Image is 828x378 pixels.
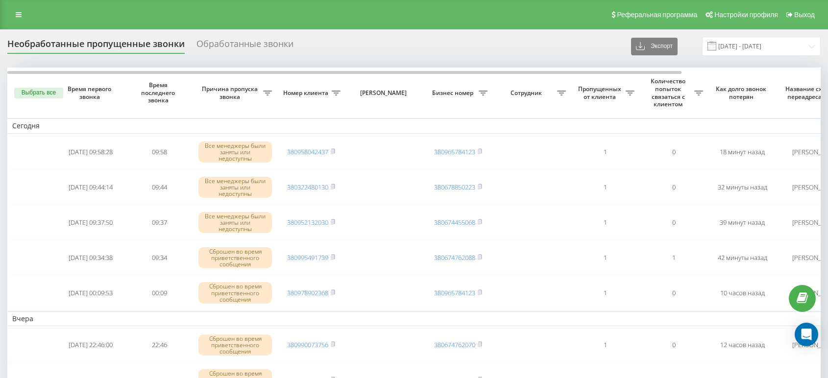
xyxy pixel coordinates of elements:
span: Настройки профиля [714,11,778,19]
div: Все менеджеры были заняты или недоступны [198,177,272,198]
div: Сброшен во время приветственного сообщения [198,334,272,356]
span: Причина пропуска звонка [198,85,263,100]
td: 12 часов назад [708,328,777,361]
div: Open Intercom Messenger [795,323,818,346]
span: Бизнес номер [429,89,479,97]
td: 1 [571,328,639,361]
td: [DATE] 22:46:00 [56,328,125,361]
span: Количество попыток связаться с клиентом [644,77,694,108]
td: 42 минуты назад [708,241,777,274]
span: Реферальная программа [617,11,697,19]
td: 0 [639,171,708,204]
td: 32 минуты назад [708,171,777,204]
a: 380958042437 [287,147,328,156]
td: 0 [639,328,708,361]
td: 1 [639,241,708,274]
a: 380674762070 [434,340,475,349]
td: 0 [639,136,708,169]
a: 380678850223 [434,183,475,191]
div: Все менеджеры были заняты или недоступны [198,142,272,163]
span: Время последнего звонка [133,81,186,104]
button: Экспорт [631,38,678,55]
td: 10 часов назад [708,276,777,309]
td: 1 [571,241,639,274]
div: Сброшен во время приветственного сообщения [198,247,272,269]
td: 1 [571,136,639,169]
td: 09:37 [125,206,194,239]
a: 380674762088 [434,253,475,262]
td: 1 [571,276,639,309]
span: Номер клиента [282,89,332,97]
span: Сотрудник [497,89,557,97]
td: 1 [571,171,639,204]
td: 22:46 [125,328,194,361]
a: 380952132030 [287,218,328,227]
span: Время первого звонка [64,85,117,100]
td: 1 [571,206,639,239]
td: 0 [639,276,708,309]
a: 380990073756 [287,340,328,349]
td: 00:09 [125,276,194,309]
td: 18 минут назад [708,136,777,169]
span: [PERSON_NAME] [354,89,415,97]
span: Как долго звонок потерян [716,85,769,100]
div: Сброшен во время приветственного сообщения [198,282,272,304]
td: [DATE] 00:09:53 [56,276,125,309]
span: Пропущенных от клиента [576,85,626,100]
div: Необработанные пропущенные звонки [7,39,185,54]
td: [DATE] 09:34:38 [56,241,125,274]
div: Обработанные звонки [196,39,293,54]
a: 380995491739 [287,253,328,262]
a: 380674455068 [434,218,475,227]
a: 380322480130 [287,183,328,191]
a: 380965784123 [434,147,475,156]
a: 380965784123 [434,288,475,297]
span: Выход [794,11,815,19]
td: 09:44 [125,171,194,204]
td: [DATE] 09:44:14 [56,171,125,204]
td: 0 [639,206,708,239]
button: Выбрать все [14,88,63,98]
td: 09:34 [125,241,194,274]
td: [DATE] 09:37:50 [56,206,125,239]
td: 39 минут назад [708,206,777,239]
div: Все менеджеры были заняты или недоступны [198,212,272,234]
td: [DATE] 09:58:28 [56,136,125,169]
a: 380978902368 [287,288,328,297]
td: 09:58 [125,136,194,169]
